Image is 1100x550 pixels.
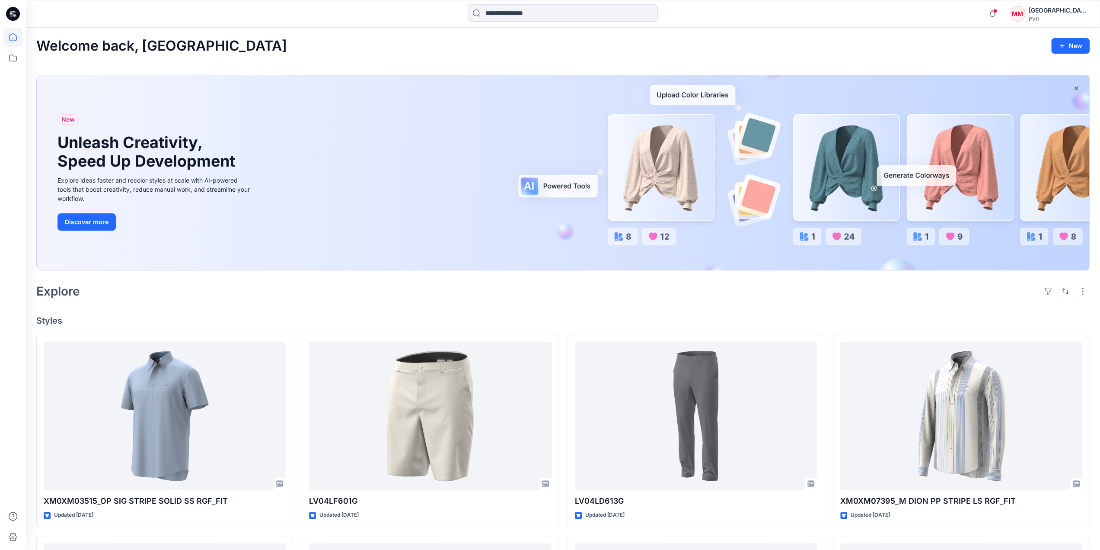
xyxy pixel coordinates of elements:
[309,495,551,507] p: LV04LF601G
[36,284,80,298] h2: Explore
[57,176,252,203] div: Explore ideas faster and recolor styles at scale with AI-powered tools that boost creativity, red...
[57,213,116,231] button: Discover more
[319,511,359,520] p: Updated [DATE]
[1051,38,1090,54] button: New
[36,38,287,54] h2: Welcome back, [GEOGRAPHIC_DATA]
[585,511,625,520] p: Updated [DATE]
[851,511,890,520] p: Updated [DATE]
[575,495,817,507] p: LV04LD613G
[1029,16,1089,22] div: PVH
[57,133,239,170] h1: Unleash Creativity, Speed Up Development
[1010,6,1025,22] div: MM
[309,342,551,490] a: LV04LF601G
[54,511,93,520] p: Updated [DATE]
[44,342,286,490] a: XM0XM03515_OP SIG STRIPE SOLID SS RGF_FIT
[44,495,286,507] p: XM0XM03515_OP SIG STRIPE SOLID SS RGF_FIT
[36,315,1090,326] h4: Styles
[1029,5,1089,16] div: [GEOGRAPHIC_DATA][PERSON_NAME][GEOGRAPHIC_DATA]
[61,114,75,125] span: New
[840,342,1082,490] a: XM0XM07395_M DION PP STRIPE LS RGF_FIT
[575,342,817,490] a: LV04LD613G
[840,495,1082,507] p: XM0XM07395_M DION PP STRIPE LS RGF_FIT
[57,213,252,231] a: Discover more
